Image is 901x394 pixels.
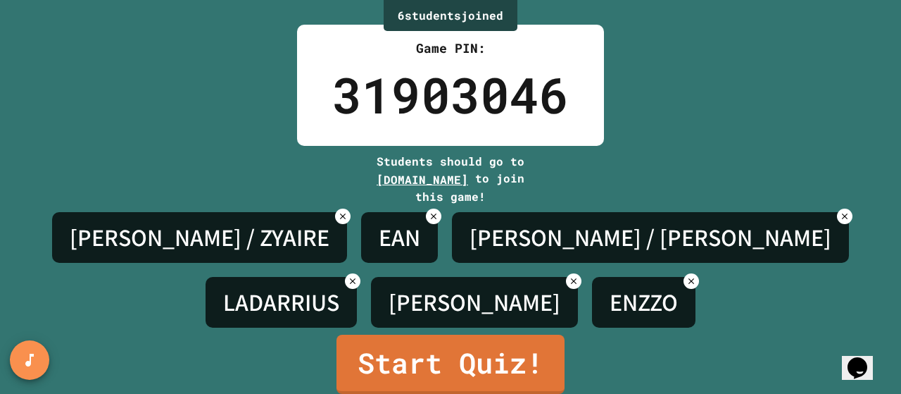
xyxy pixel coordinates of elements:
a: Start Quiz! [336,335,565,394]
h4: [PERSON_NAME] / ZYAIRE [70,223,329,252]
div: Students should go to to join this game! [363,153,538,205]
iframe: chat widget [842,338,887,380]
h4: EAN [379,223,420,252]
div: Game PIN: [332,39,569,58]
div: 31903046 [332,58,569,132]
h4: [PERSON_NAME] [389,288,560,317]
h4: [PERSON_NAME] / [PERSON_NAME] [470,223,831,252]
span: [DOMAIN_NAME] [377,172,468,187]
h4: ENZZO [610,288,678,317]
h4: LADARRIUS [223,288,339,317]
button: SpeedDial basic example [10,340,49,380]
